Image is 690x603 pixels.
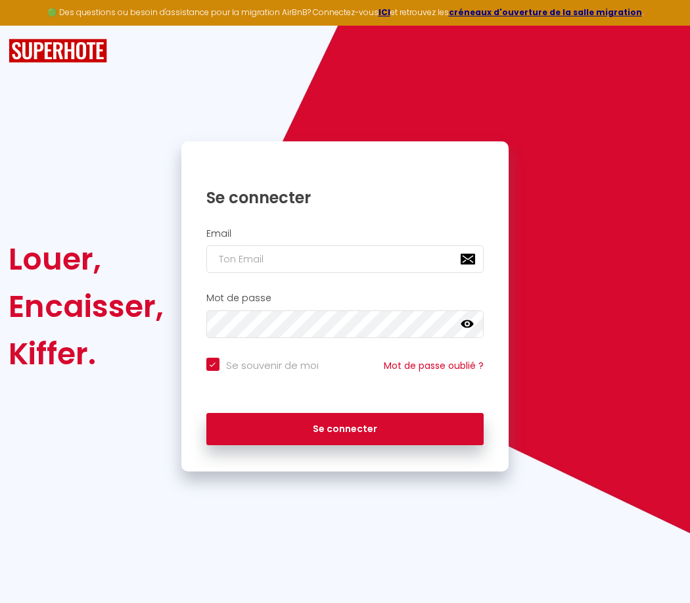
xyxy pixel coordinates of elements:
h2: Email [206,228,484,239]
button: Se connecter [206,413,484,446]
h2: Mot de passe [206,293,484,304]
a: Mot de passe oublié ? [384,359,484,372]
a: ICI [379,7,390,18]
div: Encaisser, [9,283,164,330]
div: Louer, [9,235,164,283]
input: Ton Email [206,245,484,273]
div: Kiffer. [9,330,164,377]
img: SuperHote logo [9,39,107,63]
a: créneaux d'ouverture de la salle migration [449,7,642,18]
h1: Se connecter [206,187,484,208]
